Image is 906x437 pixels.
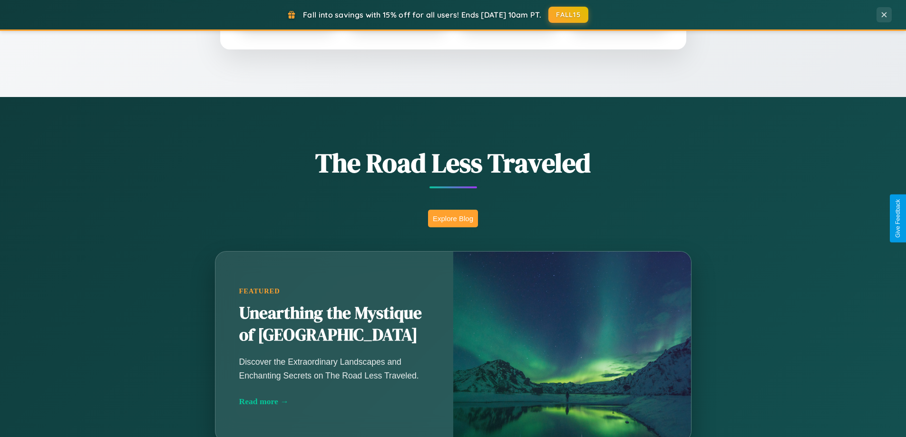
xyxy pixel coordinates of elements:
button: Explore Blog [428,210,478,227]
h2: Unearthing the Mystique of [GEOGRAPHIC_DATA] [239,302,429,346]
div: Give Feedback [895,199,901,238]
button: FALL15 [548,7,588,23]
p: Discover the Extraordinary Landscapes and Enchanting Secrets on The Road Less Traveled. [239,355,429,382]
h1: The Road Less Traveled [168,145,739,181]
div: Read more → [239,397,429,407]
span: Fall into savings with 15% off for all users! Ends [DATE] 10am PT. [303,10,541,19]
div: Featured [239,287,429,295]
